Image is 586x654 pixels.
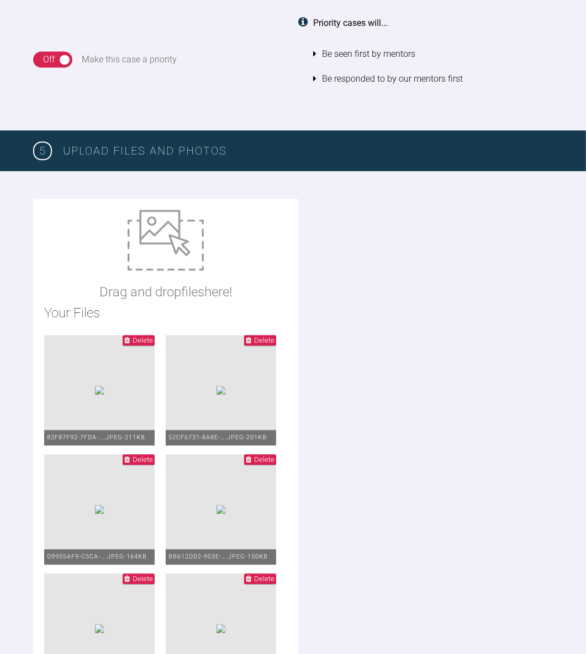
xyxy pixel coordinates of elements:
img: a5c7df0c-412c-4190-bc00-2ae397e71b10 [217,624,225,633]
span: Delete [133,336,153,344]
p: Drag and drop files here! [99,281,232,302]
h3: Upload Files and Photos [63,142,553,159]
span: Delete [133,455,153,464]
div: Make this case a priority [82,52,177,67]
span: D9905AF9-C5CA-….jpeg - 164KB [47,553,147,560]
span: 83F87F92-7FDA-….jpeg - 211KB [47,434,145,441]
span: 5 [33,141,52,160]
img: c46c8721-3c2d-4b06-8d0b-a7927ad8e6fc [95,505,104,514]
img: 2250666b-0edc-4d14-933e-dcf2d9d8268b [95,624,104,633]
span: BB612DD2-903E-….jpeg - 150KB [168,553,268,560]
span: 52CF6731-8A8E-….jpeg - 201KB [168,434,267,441]
img: 3b4098a4-3873-40bd-b9a1-31d270d37527 [217,386,225,395]
span: Delete [254,336,274,344]
li: Be responded to by our mentors first [314,66,553,92]
img: 4b62f497-0001-46e1-ae8b-277408643926 [217,505,225,514]
div: Off [43,52,55,67]
li: Be seen first by mentors [314,41,553,67]
strong: Priority cases will... [314,18,388,28]
span: Delete [254,575,274,583]
span: Delete [133,575,153,583]
img: b001a7c9-d69a-4c22-838b-457b6e9e6a09 [95,386,104,395]
span: Delete [254,455,274,464]
h2: Your Files [44,302,288,323]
